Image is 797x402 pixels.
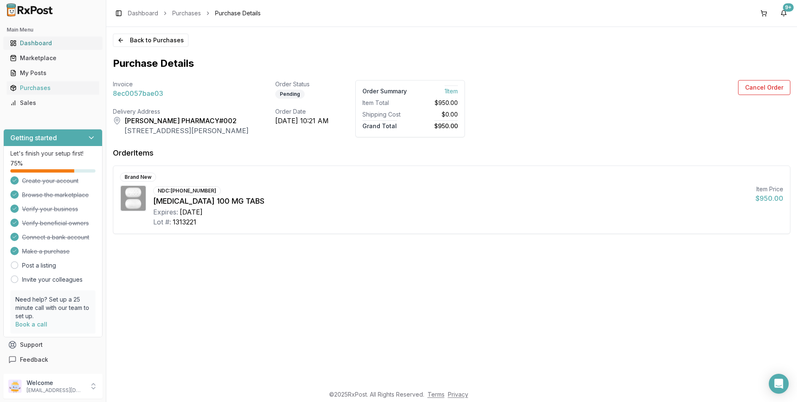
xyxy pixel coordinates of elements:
[362,120,397,129] span: Grand Total
[7,66,99,80] a: My Posts
[435,99,458,107] span: $950.00
[15,295,90,320] p: Need help? Set up a 25 minute call with our team to set up.
[113,57,194,70] h1: Purchase Details
[125,116,249,126] div: [PERSON_NAME] PHARMACY#002
[113,107,249,116] div: Delivery Address
[215,9,261,17] span: Purchase Details
[362,110,407,119] div: Shipping Cost
[121,186,146,211] img: Ubrelvy 100 MG TABS
[769,374,789,394] div: Open Intercom Messenger
[3,337,103,352] button: Support
[113,147,154,159] div: Order Items
[10,84,96,92] div: Purchases
[120,173,156,182] div: Brand New
[3,66,103,80] button: My Posts
[22,233,89,241] span: Connect a bank account
[428,391,445,398] a: Terms
[10,69,96,77] div: My Posts
[113,34,188,47] button: Back to Purchases
[22,177,78,185] span: Create your account
[10,149,95,158] p: Let's finish your setup first!
[10,54,96,62] div: Marketplace
[22,191,89,199] span: Browse the marketplace
[180,207,203,217] div: [DATE]
[10,39,96,47] div: Dashboard
[22,261,56,270] a: Post a listing
[7,27,99,33] h2: Main Menu
[738,80,790,95] button: Cancel Order
[275,116,329,126] div: [DATE] 10:21 AM
[275,90,305,99] div: Pending
[22,247,70,256] span: Make a purchase
[22,219,89,227] span: Verify beneficial owners
[3,81,103,95] button: Purchases
[783,3,794,12] div: 9+
[413,110,458,119] div: $0.00
[3,352,103,367] button: Feedback
[173,217,196,227] div: 1313221
[8,380,22,393] img: User avatar
[755,193,783,203] div: $950.00
[445,85,458,95] span: 1 Item
[275,107,329,116] div: Order Date
[448,391,468,398] a: Privacy
[3,96,103,110] button: Sales
[10,133,57,143] h3: Getting started
[22,275,83,284] a: Invite your colleagues
[27,387,84,394] p: [EMAIL_ADDRESS][DOMAIN_NAME]
[113,80,249,88] div: Invoice
[15,321,47,328] a: Book a call
[7,36,99,51] a: Dashboard
[153,195,749,207] div: [MEDICAL_DATA] 100 MG TABS
[777,7,790,20] button: 9+
[22,205,78,213] span: Verify your business
[3,37,103,50] button: Dashboard
[153,186,221,195] div: NDC: [PHONE_NUMBER]
[7,51,99,66] a: Marketplace
[362,99,407,107] div: Item Total
[125,126,249,136] div: [STREET_ADDRESS][PERSON_NAME]
[128,9,158,17] a: Dashboard
[7,80,99,95] a: Purchases
[20,356,48,364] span: Feedback
[128,9,261,17] nav: breadcrumb
[275,80,329,88] div: Order Status
[434,120,458,129] span: $950.00
[153,217,171,227] div: Lot #:
[3,51,103,65] button: Marketplace
[7,95,99,110] a: Sales
[172,9,201,17] a: Purchases
[362,87,407,95] div: Order Summary
[755,185,783,193] div: Item Price
[113,88,163,98] span: 8ec0057bae03
[3,3,56,17] img: RxPost Logo
[10,99,96,107] div: Sales
[153,207,178,217] div: Expires:
[10,159,23,168] span: 75 %
[27,379,84,387] p: Welcome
